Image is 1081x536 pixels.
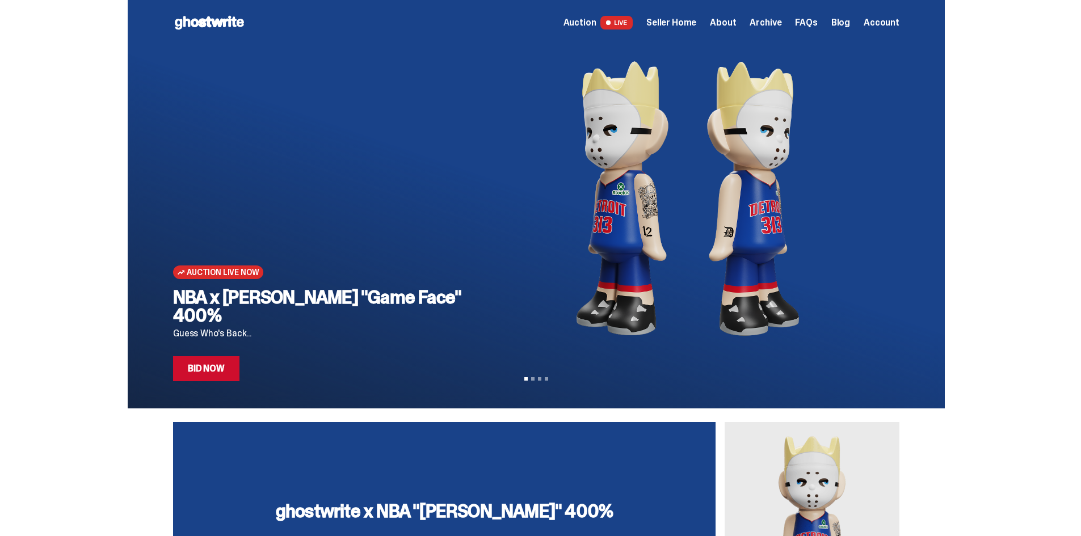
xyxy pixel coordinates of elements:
span: Auction [563,18,596,27]
a: Bid Now [173,356,239,381]
span: Auction Live Now [187,268,259,277]
h2: NBA x [PERSON_NAME] "Game Face" 400% [173,288,476,324]
h3: ghostwrite x NBA "[PERSON_NAME]" 400% [276,502,613,520]
a: Seller Home [646,18,696,27]
button: View slide 1 [524,377,528,381]
span: LIVE [600,16,633,29]
a: About [710,18,736,27]
a: Auction LIVE [563,16,633,29]
p: Guess Who's Back... [173,329,476,338]
button: View slide 3 [538,377,541,381]
a: FAQs [795,18,817,27]
button: View slide 2 [531,377,535,381]
a: Blog [831,18,850,27]
a: Account [864,18,899,27]
a: Archive [750,18,781,27]
button: View slide 4 [545,377,548,381]
img: NBA x Eminem "Game Face" 400% [494,45,881,352]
